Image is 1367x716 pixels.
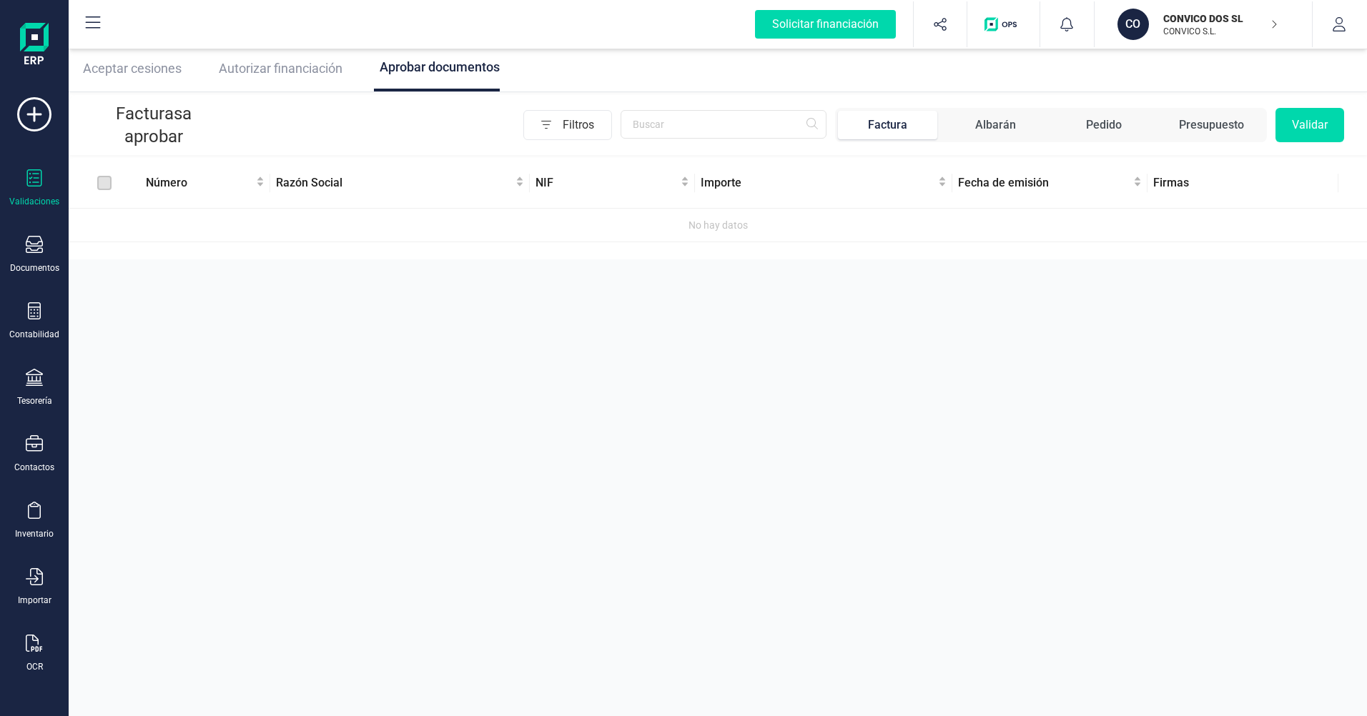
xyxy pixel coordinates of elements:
span: Filtros [563,111,611,139]
div: Contabilidad [9,329,59,340]
div: Inventario [15,528,54,540]
p: CONVICO S.L. [1163,26,1278,37]
div: No hay datos [74,217,1361,233]
div: Contactos [14,462,54,473]
div: Factura [868,116,907,134]
p: Facturas a aprobar [92,102,216,148]
img: Logo Finanedi [20,23,49,69]
span: Importe [701,174,936,192]
div: Tesorería [17,395,52,407]
span: Aceptar cesiones [83,61,182,76]
div: Pedido [1086,116,1122,134]
button: Logo de OPS [976,1,1031,47]
span: Razón Social [276,174,513,192]
span: NIF [536,174,678,192]
th: Firmas [1148,158,1338,209]
span: Aprobar documentos [380,59,500,74]
img: Logo de OPS [984,17,1022,31]
button: COCONVICO DOS SLCONVICO S.L. [1112,1,1295,47]
div: OCR [26,661,43,672]
button: Solicitar financiación [738,1,913,47]
span: Autorizar financiación [219,61,342,76]
div: CO [1117,9,1149,40]
p: CONVICO DOS SL [1163,11,1278,26]
div: Documentos [10,262,59,274]
div: Albarán [975,116,1016,134]
button: Filtros [523,110,612,140]
div: Importar [18,595,51,606]
button: Validar [1275,108,1344,142]
div: Presupuesto [1179,116,1244,134]
div: Validaciones [9,196,59,207]
span: Fecha de emisión [958,174,1130,192]
input: Buscar [621,110,826,139]
div: Solicitar financiación [755,10,896,39]
span: Número [146,174,253,192]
